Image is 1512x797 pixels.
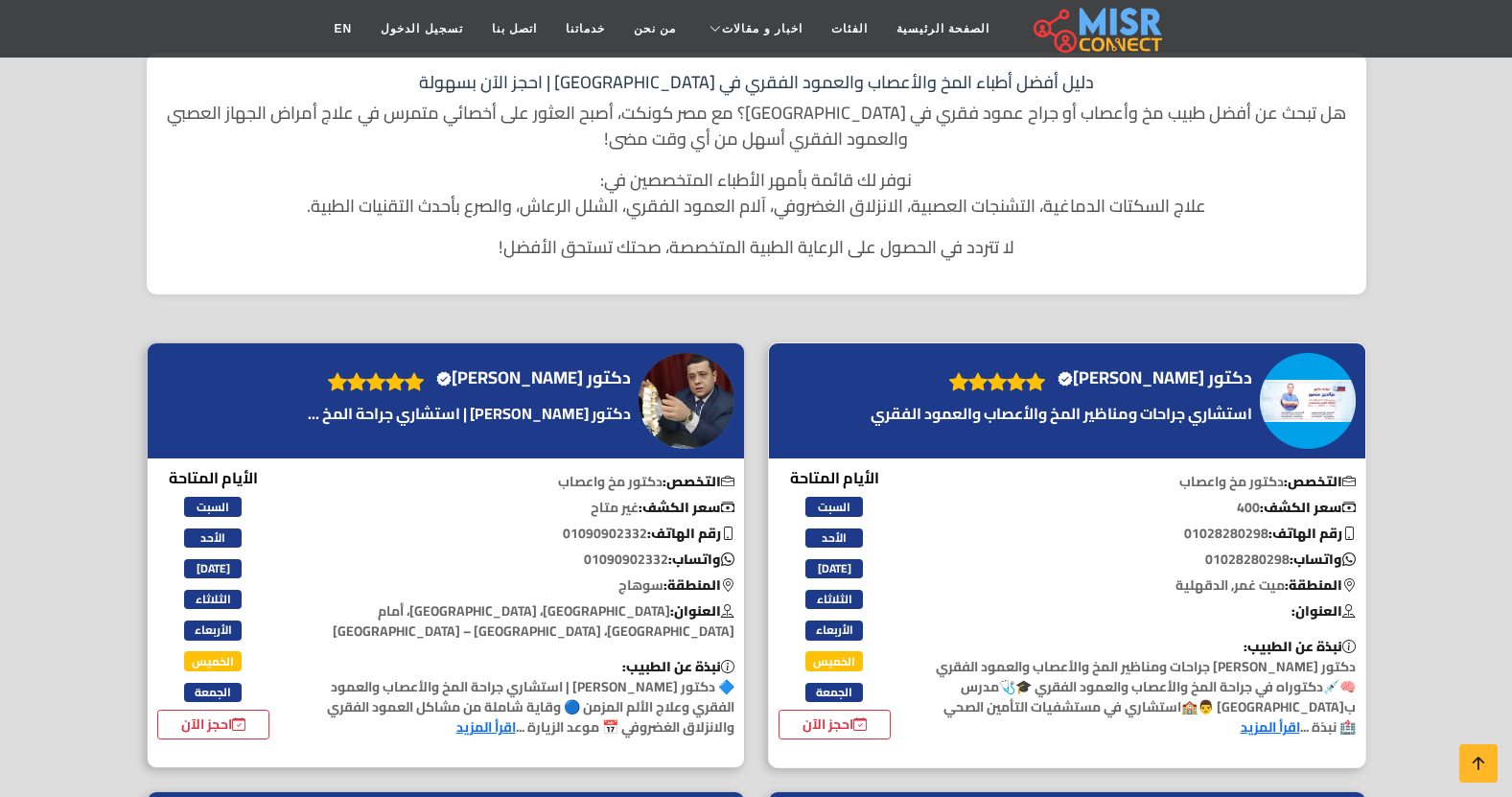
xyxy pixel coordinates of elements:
p: 01090902332 [302,524,744,544]
h4: دكتور [PERSON_NAME] [1058,367,1252,388]
p: دكتور مخ واعصاب [923,472,1365,492]
a: الصفحة الرئيسية [882,11,1004,47]
p: غير متاح [302,498,744,518]
svg: Verified account [436,371,452,387]
span: السبت [184,497,242,516]
a: تسجيل الدخول [366,11,477,47]
a: احجز الآن [779,710,892,739]
a: دكتور [PERSON_NAME] | استشاري جراحة المخ ... [303,402,636,425]
b: رقم الهاتف: [647,521,734,546]
span: الثلاثاء [184,590,242,609]
b: التخصص: [1284,469,1356,494]
img: main.misr_connect [1034,5,1162,53]
h1: دليل أفضل أطباء المخ والأعصاب والعمود الفقري في [GEOGRAPHIC_DATA] | احجز الآن بسهولة [166,72,1347,93]
a: دكتور [PERSON_NAME] [433,363,636,392]
img: دكتور بيتر عوني ميخائيل [639,353,734,449]
span: الخميس [184,651,242,670]
b: واتساب: [668,547,734,572]
b: العنوان: [670,598,734,623]
span: الأربعاء [805,621,863,640]
div: الأيام المتاحة [779,466,892,739]
span: الأربعاء [184,621,242,640]
img: دكتور عزالدين منصور [1260,353,1356,449]
a: احجز الآن [157,710,270,739]
a: EN [320,11,367,47]
p: ميت غمر, الدقهلية [923,575,1365,596]
span: الثلاثاء [805,590,863,609]
p: 01090902332 [302,550,744,570]
a: اتصل بنا [477,11,551,47]
p: 🔷 دكتور [PERSON_NAME] | استشاري جراحة المخ والأعصاب والعمود الفقري وعلاج الألم المزمن 🔵 وقاية شام... [302,657,744,738]
a: اقرأ المزيد [456,715,516,739]
p: 01028280298 [923,524,1365,544]
b: سعر الكشف: [639,495,734,520]
p: 01028280298 [923,550,1365,570]
b: العنوان: [1291,598,1356,623]
b: سعر الكشف: [1260,495,1356,520]
h4: دكتور [PERSON_NAME] [436,367,631,388]
a: الفئات [817,11,882,47]
span: الأحد [805,528,863,548]
p: نوفر لك قائمة بأمهر الأطباء المتخصصين في: علاج السكتات الدماغية، التشنجات العصبية، الانزلاق الغضر... [166,167,1347,219]
a: اقرأ المزيد [1241,715,1300,739]
p: لا تتردد في الحصول على الرعاية الطبية المتخصصة، صحتك تستحق الأفضل! [166,234,1347,260]
span: الجمعة [184,683,242,702]
a: استشاري جراحات ومناظير المخ والأعصاب والعمود الفقري [866,402,1257,425]
div: الأيام المتاحة [157,466,270,739]
b: المنطقة: [1285,573,1356,598]
a: اخبار و مقالات [690,11,817,47]
span: الجمعة [805,683,863,702]
p: دكتور مخ واعصاب [302,472,744,492]
p: دكتور [PERSON_NAME] جراحات ومناظير المخ والأعصاب والعمود الفقري 🧠💉دكتوراه في جراحة المخ والأعصاب ... [923,637,1365,738]
span: الخميس [805,651,863,670]
p: [GEOGRAPHIC_DATA]، [GEOGRAPHIC_DATA]، أمام [GEOGRAPHIC_DATA]، [GEOGRAPHIC_DATA] – [GEOGRAPHIC_DATA] [302,601,744,642]
span: [DATE] [184,559,242,578]
a: دكتور [PERSON_NAME] [1055,363,1257,392]
b: التخصص: [663,469,734,494]
span: اخبار و مقالات [722,20,803,37]
svg: Verified account [1058,371,1073,387]
b: نبذة عن الطبيب: [1244,634,1356,659]
b: المنطقة: [663,573,734,598]
b: واتساب: [1290,547,1356,572]
p: سوهاج [302,575,744,596]
span: [DATE] [805,559,863,578]
a: من نحن [619,11,690,47]
p: هل تبحث عن أفضل طبيب مخ وأعصاب أو جراح عمود فقري في [GEOGRAPHIC_DATA]؟ مع مصر كونكت، أصبح العثور ... [166,100,1347,152]
b: نبذة عن الطبيب: [622,654,734,679]
span: الأحد [184,528,242,548]
a: خدماتنا [551,11,619,47]
span: السبت [805,497,863,516]
b: رقم الهاتف: [1268,521,1356,546]
p: 400 [923,498,1365,518]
